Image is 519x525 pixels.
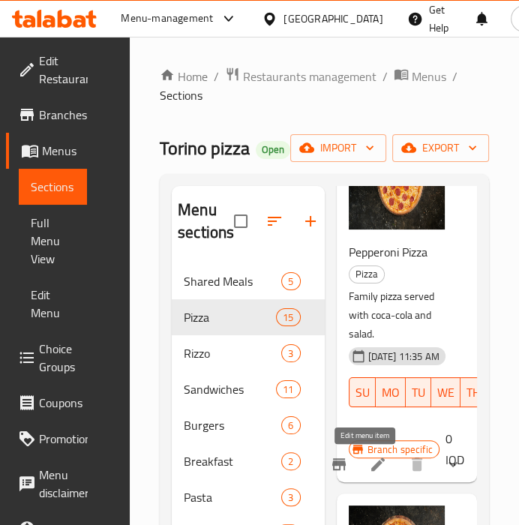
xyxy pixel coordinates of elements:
div: Pasta3 [172,479,325,515]
span: Full Menu View [31,214,75,268]
button: TH [460,377,487,407]
span: Sections [31,178,75,196]
span: Sort sections [256,203,292,239]
svg: Show Choices [444,455,462,473]
span: Open [256,143,290,156]
button: export [392,134,489,162]
a: Sections [19,169,87,205]
span: Pasta [184,488,281,506]
div: items [281,452,300,470]
span: Menu disclaimer [39,466,89,502]
span: 6 [282,418,299,433]
span: 3 [282,490,299,505]
button: import [290,134,386,162]
span: 5 [282,274,299,289]
span: Branch specific [361,442,439,457]
span: Breakfast [184,452,281,470]
div: Pizza15 [172,299,325,335]
span: import [302,139,374,157]
p: Family pizza served with coca-cola and salad. [349,287,454,343]
div: items [281,344,300,362]
span: Pepperoni Pizza [349,241,427,263]
button: TU [406,377,431,407]
a: Menus [394,67,446,86]
div: items [281,416,300,434]
a: Edit Restaurant [6,43,101,97]
span: 2 [282,454,299,469]
span: Torino pizza [160,131,250,165]
span: Menus [412,67,446,85]
div: Rizzo3 [172,335,325,371]
span: Burgers [184,416,281,434]
span: Select all sections [225,205,256,237]
h2: Menu sections [178,199,234,244]
div: Open [256,141,290,159]
span: Coupons [39,394,82,412]
div: Sandwiches11 [172,371,325,407]
h6: 0 IQD [445,428,465,470]
span: Pizza [184,308,276,326]
div: items [281,488,300,506]
span: Shared Meals [184,272,281,290]
div: Shared Meals5 [172,263,325,299]
div: items [276,380,300,398]
span: Branches [39,106,87,124]
span: 11 [277,382,299,397]
button: MO [376,377,406,407]
a: Branches [6,97,99,133]
a: Edit Menu [19,277,87,331]
span: Edit Restaurant [39,52,89,88]
li: / [214,67,219,85]
a: Restaurants management [225,67,376,86]
div: items [281,272,300,290]
span: Choice Groups [39,340,75,376]
button: delete [399,446,435,482]
span: [DATE] 11:35 AM [362,349,445,364]
div: Burgers6 [172,407,325,443]
a: Choice Groups [6,331,87,385]
a: Coupons [6,385,94,421]
button: WE [431,377,460,407]
li: / [452,67,457,85]
span: Rizzo [184,344,281,362]
div: [GEOGRAPHIC_DATA] [283,10,382,27]
span: 3 [282,346,299,361]
div: items [276,308,300,326]
div: Pizza [349,265,385,283]
span: MO [382,382,400,403]
a: Home [160,67,208,85]
nav: breadcrumb [160,67,489,104]
a: Promotions [6,421,101,457]
a: Menus [6,133,88,169]
span: Edit Menu [31,286,75,322]
button: Branch-specific-item [321,446,357,482]
span: Restaurants management [243,67,376,85]
a: Full Menu View [19,205,87,277]
span: TU [412,382,425,403]
span: 15 [277,310,299,325]
div: Menu-management [121,10,213,28]
span: TH [466,382,481,403]
span: Menus [42,142,76,160]
li: / [382,67,388,85]
button: SU [349,377,376,407]
span: WE [437,382,454,403]
span: SU [355,382,370,403]
span: Promotions [39,430,89,448]
span: Sections [160,86,202,104]
span: Pizza [349,265,384,283]
button: show more [435,446,471,482]
a: Menu disclaimer [6,457,101,511]
span: export [404,139,477,157]
div: Breakfast2 [172,443,325,479]
button: Add section [292,203,328,239]
span: Sandwiches [184,380,276,398]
